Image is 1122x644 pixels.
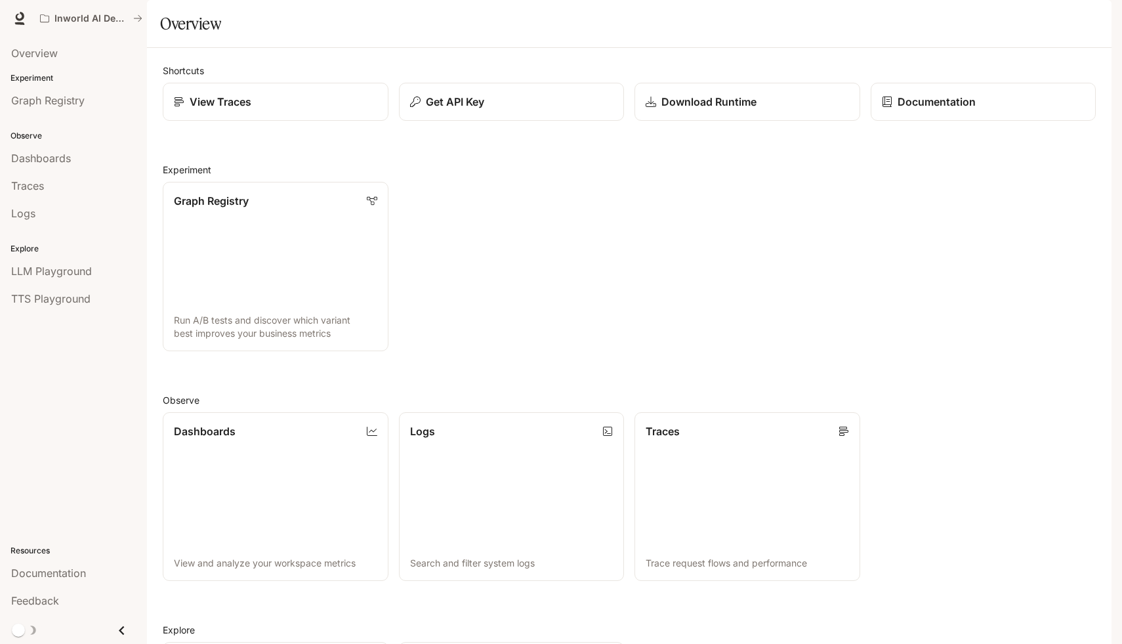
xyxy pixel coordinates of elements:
p: Traces [646,423,680,439]
h2: Explore [163,623,1096,637]
a: Download Runtime [634,83,860,121]
p: Get API Key [426,94,484,110]
a: TracesTrace request flows and performance [634,412,860,582]
button: Get API Key [399,83,625,121]
p: Trace request flows and performance [646,557,849,570]
a: Documentation [871,83,1096,121]
a: View Traces [163,83,388,121]
p: View and analyze your workspace metrics [174,557,377,570]
a: LogsSearch and filter system logs [399,412,625,582]
h1: Overview [160,11,221,37]
h2: Experiment [163,163,1096,177]
button: All workspaces [34,5,148,32]
p: Run A/B tests and discover which variant best improves your business metrics [174,314,377,340]
p: Dashboards [174,423,236,439]
p: Documentation [898,94,976,110]
h2: Shortcuts [163,64,1096,77]
p: Inworld AI Demos [54,13,128,24]
a: Graph RegistryRun A/B tests and discover which variant best improves your business metrics [163,182,388,351]
h2: Observe [163,393,1096,407]
p: View Traces [190,94,251,110]
p: Download Runtime [661,94,757,110]
p: Search and filter system logs [410,557,613,570]
p: Logs [410,423,435,439]
p: Graph Registry [174,193,249,209]
a: DashboardsView and analyze your workspace metrics [163,412,388,582]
